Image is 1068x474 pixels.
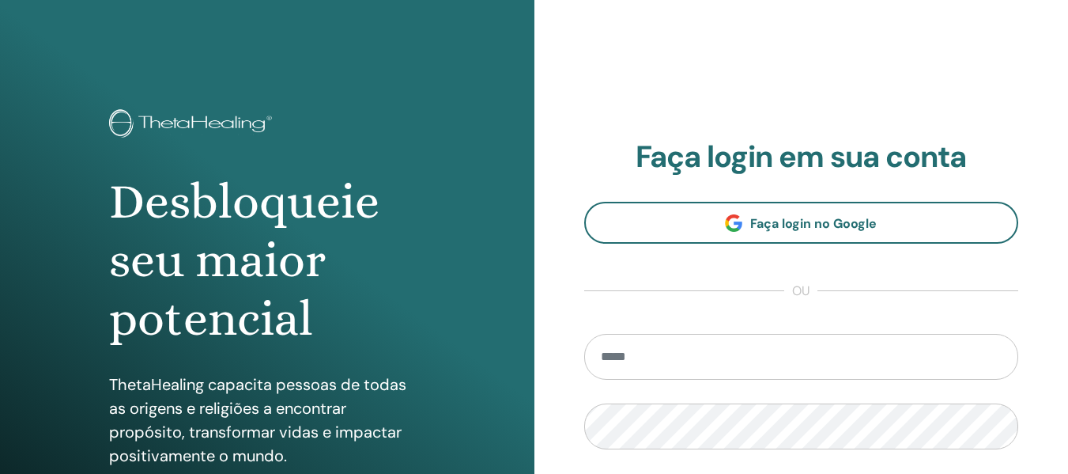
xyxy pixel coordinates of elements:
[784,282,817,301] span: ou
[750,215,877,232] span: Faça login no Google
[584,139,1019,176] h2: Faça login em sua conta
[584,202,1019,244] a: Faça login no Google
[109,373,425,468] p: ThetaHealing capacita pessoas de todas as origens e religiões a encontrar propósito, transformar ...
[109,173,425,349] h1: Desbloqueie seu maior potencial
